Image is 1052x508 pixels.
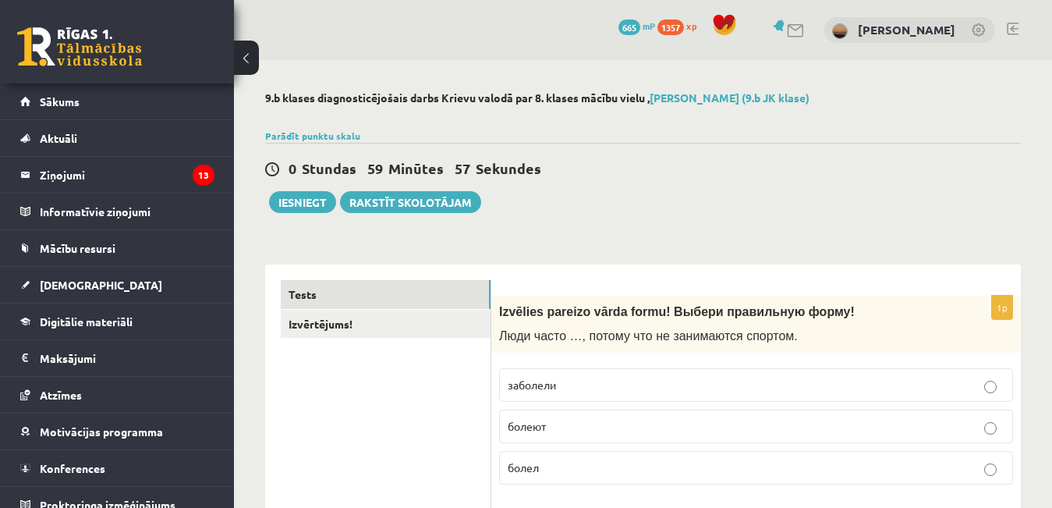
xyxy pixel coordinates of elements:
[388,159,444,177] span: Minūtes
[618,20,655,32] a: 665 mP
[367,159,383,177] span: 59
[499,305,855,318] span: Izvēlies pareizo vārda formu! Выбери правильную форму!
[40,131,77,145] span: Aktuāli
[650,91,809,105] a: [PERSON_NAME] (9.b JK klase)
[499,329,798,343] span: Люди часто …, потому что не занимаются спортом.
[508,460,539,474] span: болел
[508,419,546,433] span: болеют
[265,130,360,142] a: Parādīt punktu skalu
[40,388,82,402] span: Atzīmes
[858,22,955,37] a: [PERSON_NAME]
[20,267,214,303] a: [DEMOGRAPHIC_DATA]
[281,280,491,309] a: Tests
[40,241,115,255] span: Mācību resursi
[20,340,214,376] a: Maksājumi
[476,159,541,177] span: Sekundes
[20,414,214,449] a: Motivācijas programma
[20,450,214,486] a: Konferences
[289,159,296,177] span: 0
[643,20,655,32] span: mP
[40,340,214,376] legend: Maksājumi
[20,194,214,229] a: Informatīvie ziņojumi
[991,295,1013,320] p: 1p
[984,422,997,435] input: болеют
[269,191,336,213] button: Iesniegt
[40,157,214,193] legend: Ziņojumi
[455,159,470,177] span: 57
[17,27,142,66] a: Rīgas 1. Tālmācības vidusskola
[20,377,214,413] a: Atzīmes
[193,165,214,186] i: 13
[40,461,105,475] span: Konferences
[657,20,684,35] span: 1357
[340,191,481,213] a: Rakstīt skolotājam
[40,94,80,108] span: Sākums
[20,230,214,266] a: Mācību resursi
[618,20,640,35] span: 665
[984,381,997,393] input: заболели
[40,425,163,439] span: Motivācijas programma
[20,83,214,119] a: Sākums
[984,464,997,476] input: болел
[281,310,491,339] a: Izvērtējums!
[40,314,133,329] span: Digitālie materiāli
[657,20,704,32] a: 1357 xp
[40,194,214,229] legend: Informatīvie ziņojumi
[686,20,696,32] span: xp
[20,157,214,193] a: Ziņojumi13
[265,91,1021,105] h2: 9.b klases diagnosticējošais darbs Krievu valodā par 8. klases mācību vielu ,
[20,120,214,156] a: Aktuāli
[302,159,356,177] span: Stundas
[40,278,162,292] span: [DEMOGRAPHIC_DATA]
[20,304,214,339] a: Digitālie materiāli
[832,23,848,39] img: Emīlija Mikše
[508,378,556,392] span: заболели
